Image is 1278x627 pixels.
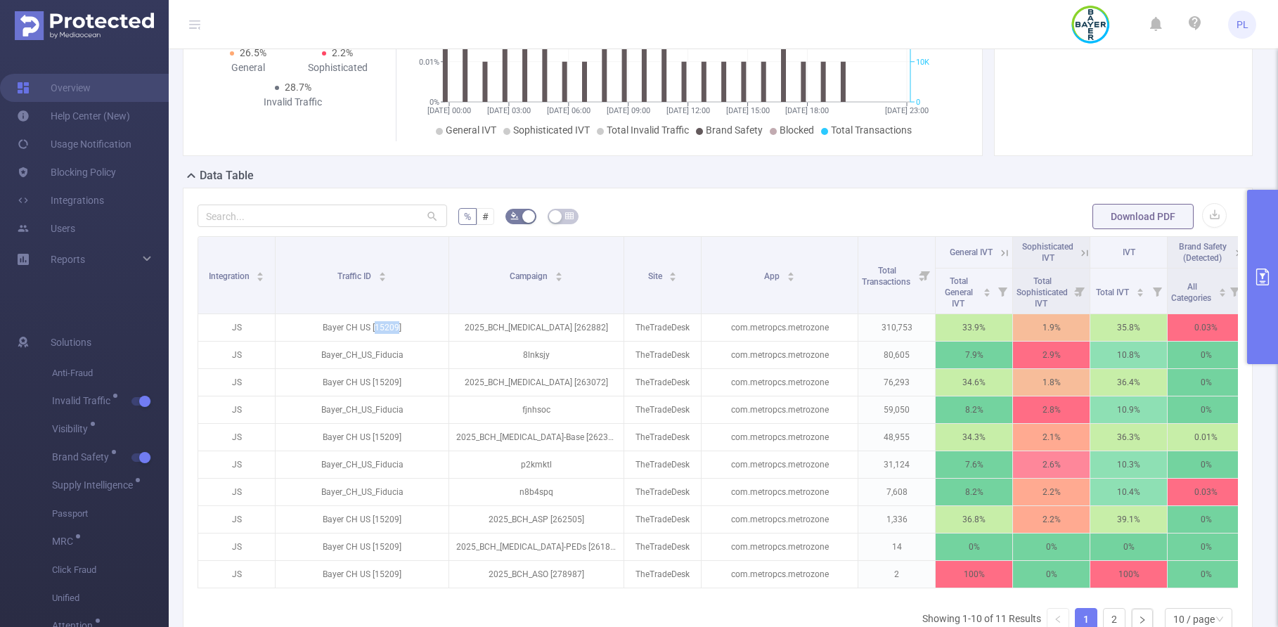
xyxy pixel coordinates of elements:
p: 14 [858,534,935,560]
i: icon: caret-up [555,270,562,274]
i: icon: caret-up [983,286,991,290]
p: 36.4% [1090,369,1167,396]
i: icon: caret-down [257,276,264,280]
p: 2.2% [1013,479,1090,505]
i: icon: bg-colors [510,212,519,220]
p: JS [198,451,275,478]
span: Brand Safety (Detected) [1179,242,1227,263]
tspan: [DATE] 09:00 [607,106,650,115]
p: com.metropcs.metrozone [702,479,858,505]
p: 2025_BCH_[MEDICAL_DATA]-Base [262332] [449,424,624,451]
p: 1,336 [858,506,935,533]
p: 7.9% [936,342,1012,368]
p: 2 [858,561,935,588]
i: icon: caret-up [1136,286,1144,290]
span: Brand Safety [52,452,114,462]
tspan: [DATE] 18:00 [785,106,829,115]
p: TheTradeDesk [624,561,701,588]
i: icon: caret-up [1219,286,1227,290]
p: JS [198,479,275,505]
tspan: [DATE] 15:00 [725,106,769,115]
p: 1.8% [1013,369,1090,396]
p: Bayer_CH_US_Fiducia [276,342,448,368]
i: icon: caret-down [378,276,386,280]
div: Sort [1218,286,1227,295]
p: com.metropcs.metrozone [702,534,858,560]
span: Invalid Traffic [52,396,115,406]
p: JS [198,396,275,423]
p: 48,955 [858,424,935,451]
p: 8.2% [936,479,1012,505]
span: Campaign [510,271,550,281]
i: icon: right [1138,616,1147,624]
p: 310,753 [858,314,935,341]
p: 100% [1090,561,1167,588]
a: Usage Notification [17,130,131,158]
p: JS [198,314,275,341]
span: Anti-Fraud [52,359,169,387]
a: Overview [17,74,91,102]
div: Invalid Traffic [248,95,338,110]
p: 10.3% [1090,451,1167,478]
tspan: [DATE] 00:00 [427,106,471,115]
p: 10.9% [1090,396,1167,423]
p: 8lnksjy [449,342,624,368]
p: Bayer_CH_US_Fiducia [276,479,448,505]
span: Integration [209,271,252,281]
p: TheTradeDesk [624,342,701,368]
div: Sophisticated [293,60,383,75]
p: Bayer_CH_US_Fiducia [276,396,448,423]
p: 59,050 [858,396,935,423]
span: Blocked [780,124,814,136]
p: 33.9% [936,314,1012,341]
button: Download PDF [1092,204,1194,229]
tspan: 0% [430,98,439,107]
div: Sort [983,286,991,295]
span: % [464,211,471,222]
p: n8b4spq [449,479,624,505]
i: icon: caret-down [1136,291,1144,295]
i: Filter menu [1147,269,1167,313]
p: com.metropcs.metrozone [702,424,858,451]
span: Total General IVT [945,276,973,309]
p: 0% [1168,561,1244,588]
p: 35.8% [1090,314,1167,341]
p: 2025_BCH_ASO [278987] [449,561,624,588]
i: icon: caret-down [983,291,991,295]
span: Reports [51,254,85,265]
p: 7.6% [936,451,1012,478]
p: JS [198,506,275,533]
span: Site [648,271,664,281]
a: Help Center (New) [17,102,130,130]
span: Traffic ID [337,271,373,281]
span: 28.7% [285,82,311,93]
tspan: [DATE] 12:00 [666,106,710,115]
p: 2.2% [1013,506,1090,533]
i: icon: caret-up [787,270,795,274]
p: JS [198,424,275,451]
p: 7,608 [858,479,935,505]
p: 0% [1168,369,1244,396]
div: General [203,60,293,75]
p: 2.9% [1013,342,1090,368]
p: 0% [1013,561,1090,588]
i: Filter menu [1070,269,1090,313]
span: Passport [52,500,169,528]
i: icon: caret-up [257,270,264,274]
tspan: [DATE] 06:00 [547,106,590,115]
p: 8.2% [936,396,1012,423]
p: 36.8% [936,506,1012,533]
p: p2kmktl [449,451,624,478]
p: 10.8% [1090,342,1167,368]
span: # [482,211,489,222]
p: com.metropcs.metrozone [702,314,858,341]
p: 100% [936,561,1012,588]
i: Filter menu [1225,269,1244,313]
p: Bayer CH US [15209] [276,314,448,341]
p: 2025_BCH_[MEDICAL_DATA] [263072] [449,369,624,396]
span: All Categories [1171,282,1213,303]
tspan: 0.01% [419,58,439,67]
span: Sophisticated IVT [1022,242,1073,263]
p: 2.6% [1013,451,1090,478]
p: 2025_BCH_[MEDICAL_DATA]-PEDs [261830] [449,534,624,560]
